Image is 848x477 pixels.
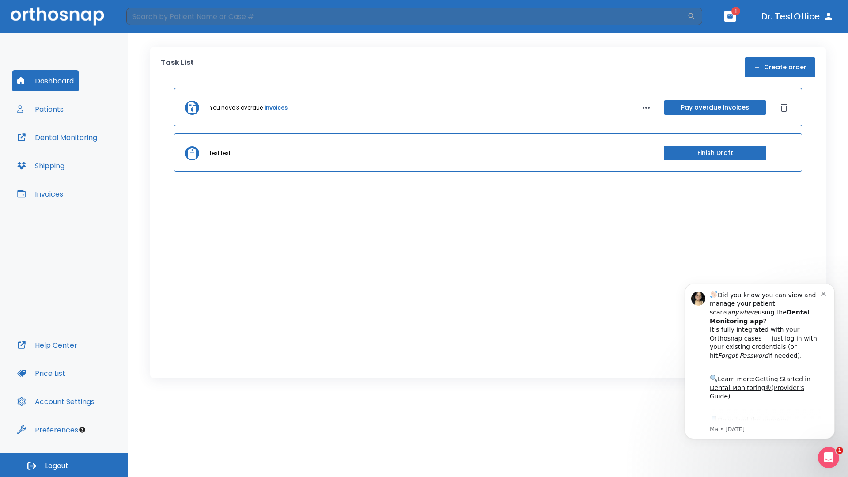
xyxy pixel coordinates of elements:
[12,98,69,120] button: Patients
[671,273,848,473] iframe: Intercom notifications message
[12,155,70,176] button: Shipping
[12,334,83,356] button: Help Center
[664,100,766,115] button: Pay overdue invoices
[265,104,288,112] a: invoices
[210,104,263,112] p: You have 3 overdue
[161,57,194,77] p: Task List
[12,127,102,148] button: Dental Monitoring
[11,7,104,25] img: Orthosnap
[758,8,837,24] button: Dr. TestOffice
[45,461,68,471] span: Logout
[126,8,687,25] input: Search by Patient Name or Case #
[12,391,100,412] button: Account Settings
[836,447,843,454] span: 1
[818,447,839,468] iframe: Intercom live chat
[210,149,231,157] p: test test
[745,57,815,77] button: Create order
[78,426,86,434] div: Tooltip anchor
[12,183,68,204] button: Invoices
[12,363,71,384] button: Price List
[664,146,766,160] button: Finish Draft
[12,70,79,91] button: Dashboard
[777,101,791,115] button: Dismiss
[731,7,740,15] span: 1
[12,419,83,440] button: Preferences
